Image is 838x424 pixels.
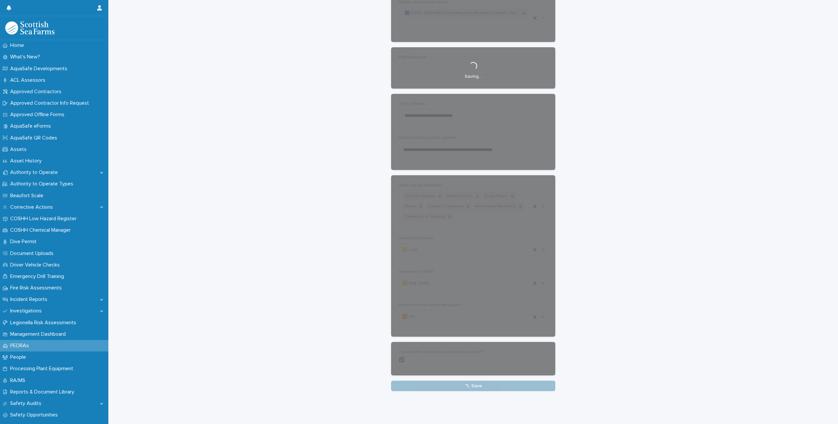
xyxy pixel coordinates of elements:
p: Approved Contractor Info Request [8,100,94,106]
p: Investigations [8,308,47,314]
p: PEDRAs [8,343,34,349]
p: Safety Audits [8,400,47,407]
p: What's New? [8,54,45,60]
p: Incident Reports [8,296,53,303]
p: Fire Risk Assessments [8,285,67,291]
p: Driver Vehicle Checks [8,262,65,268]
button: Save [391,381,555,391]
p: Asset History [8,158,47,164]
p: Authority to Operate Types [8,181,78,187]
p: Safety Opportunities [8,412,63,418]
p: Reports & Document Library [8,389,79,395]
p: Dive Permit [8,239,42,245]
p: Saving… [465,74,482,79]
img: bPIBxiqnSb2ggTQWdOVV [5,21,55,34]
p: AquaSafe Developments [8,66,73,72]
span: Save [471,384,482,388]
p: Document Uploads [8,250,59,257]
p: Assets [8,146,32,153]
p: COSHH Chemical Manager [8,227,76,233]
p: Legionella Risk Assessments [8,320,81,326]
p: Corrective Actions [8,204,58,210]
p: Approved Contractors [8,89,67,95]
p: Management Dashboard [8,331,71,337]
p: Home [8,42,29,49]
p: AquaSafe QR Codes [8,135,62,141]
p: Emergency Drill Training [8,273,69,280]
p: Beaufort Scale [8,193,49,199]
p: Processing Plant Equipment [8,366,78,372]
p: AquaSafe eForms [8,123,56,129]
p: Authority to Operate [8,169,63,176]
p: COSHH Low Hazard Register [8,216,82,222]
p: Approved Offline Forms [8,112,70,118]
p: People [8,354,31,360]
p: ACL Assessors [8,77,51,83]
p: RA/MS [8,377,31,384]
